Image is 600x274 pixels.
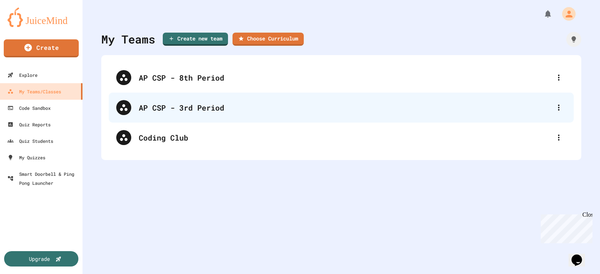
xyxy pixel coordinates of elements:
[568,244,592,267] iframe: chat widget
[538,211,592,243] iframe: chat widget
[101,31,155,48] div: My Teams
[139,72,551,83] div: AP CSP - 8th Period
[109,123,574,153] div: Coding Club
[554,5,577,22] div: My Account
[163,33,228,46] a: Create new team
[139,102,551,113] div: AP CSP - 3rd Period
[7,87,61,96] div: My Teams/Classes
[29,255,50,263] div: Upgrade
[7,136,53,145] div: Quiz Students
[4,39,79,57] a: Create
[7,70,37,79] div: Explore
[109,63,574,93] div: AP CSP - 8th Period
[7,7,75,27] img: logo-orange.svg
[139,132,551,143] div: Coding Club
[109,93,574,123] div: AP CSP - 3rd Period
[566,32,581,47] div: How it works
[529,7,554,20] div: My Notifications
[7,153,45,162] div: My Quizzes
[3,3,52,48] div: Chat with us now!Close
[7,169,79,187] div: Smart Doorbell & Ping Pong Launcher
[232,33,304,46] a: Choose Curriculum
[7,103,51,112] div: Code Sandbox
[7,120,51,129] div: Quiz Reports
